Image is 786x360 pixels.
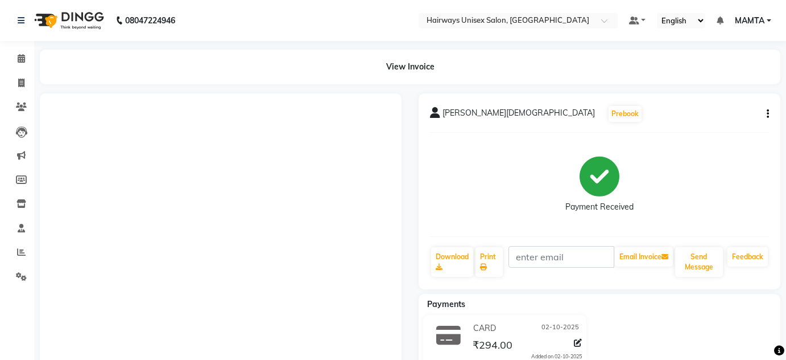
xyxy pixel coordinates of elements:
input: enter email [508,246,614,268]
img: logo [29,5,107,36]
a: Print [475,247,503,277]
b: 08047224946 [125,5,175,36]
a: Feedback [727,247,768,267]
div: View Invoice [40,50,780,84]
span: [PERSON_NAME][DEMOGRAPHIC_DATA] [442,107,595,123]
span: Payments [427,299,465,309]
span: CARD [473,322,496,334]
span: 02-10-2025 [541,322,579,334]
button: Send Message [675,247,723,277]
button: Email Invoice [615,247,673,267]
div: Payment Received [565,201,634,213]
span: ₹294.00 [473,338,512,354]
button: Prebook [609,106,642,122]
a: Download [431,247,473,277]
span: MAMTA [735,15,764,27]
